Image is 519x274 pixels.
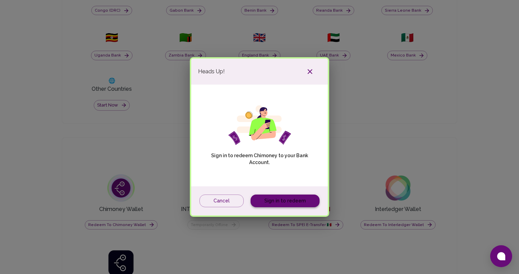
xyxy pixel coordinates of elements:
p: Sign in to redeem Chimoney to your Bank Account. [209,152,310,166]
button: Open chat window [490,245,512,267]
button: Cancel [199,195,244,207]
img: girl phone svg [228,105,291,145]
span: Heads Up! [198,67,224,76]
a: Sign in to redeem [251,195,320,207]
